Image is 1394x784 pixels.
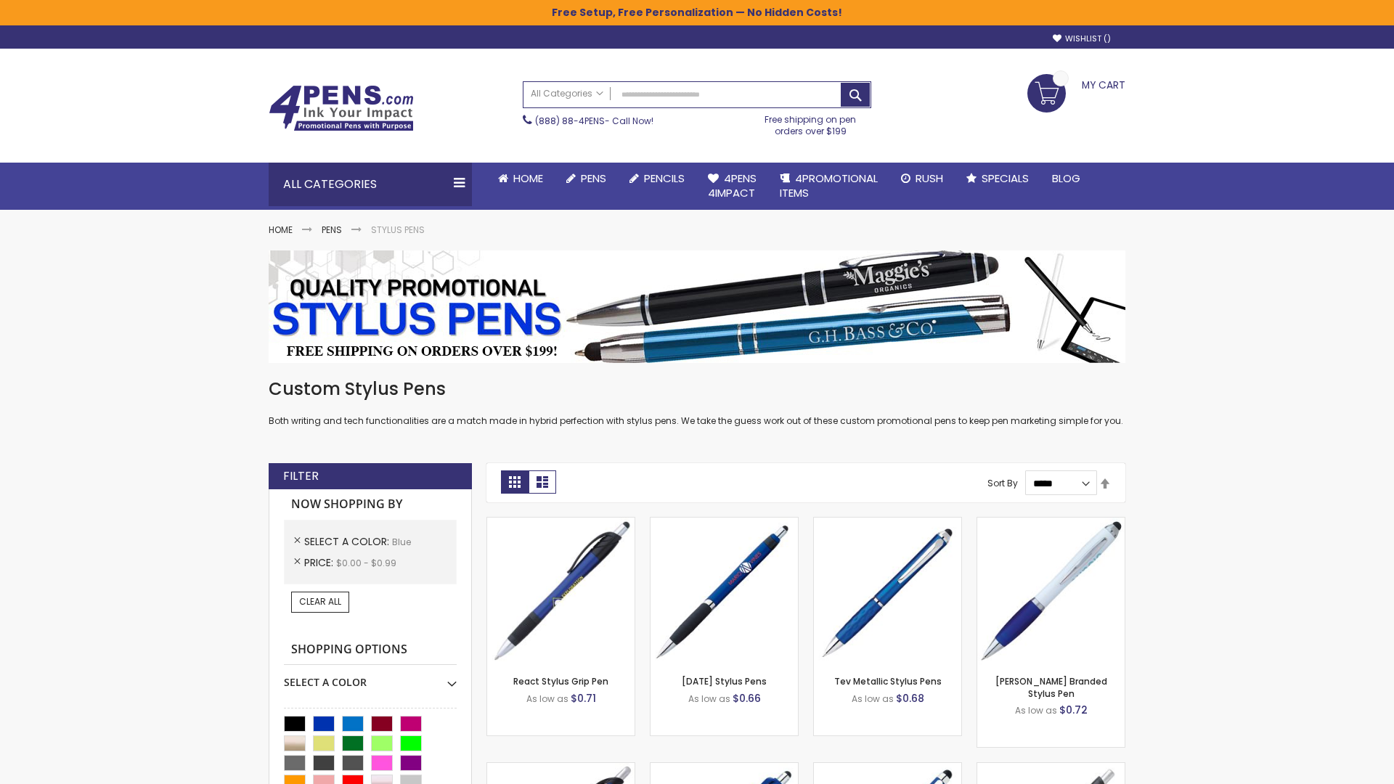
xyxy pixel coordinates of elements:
[531,88,603,99] span: All Categories
[896,691,924,706] span: $0.68
[733,691,761,706] span: $0.66
[322,224,342,236] a: Pens
[708,171,757,200] span: 4Pens 4impact
[955,163,1040,195] a: Specials
[618,163,696,195] a: Pencils
[644,171,685,186] span: Pencils
[995,675,1107,699] a: [PERSON_NAME] Branded Stylus Pen
[768,163,889,210] a: 4PROMOTIONALITEMS
[1053,33,1111,44] a: Wishlist
[977,762,1125,775] a: Souvenir® Anthem Stylus Pen-Blue
[513,171,543,186] span: Home
[269,377,1125,428] div: Both writing and tech functionalities are a match made in hybrid perfection with stylus pens. We ...
[1015,704,1057,716] span: As low as
[571,691,596,706] span: $0.71
[269,163,472,206] div: All Categories
[852,693,894,705] span: As low as
[269,224,293,236] a: Home
[535,115,653,127] span: - Call Now!
[269,377,1125,401] h1: Custom Stylus Pens
[336,557,396,569] span: $0.00 - $0.99
[581,171,606,186] span: Pens
[304,555,336,570] span: Price
[916,171,943,186] span: Rush
[1040,163,1092,195] a: Blog
[814,762,961,775] a: Custom Stylus Grip Pens-Blue
[977,518,1125,665] img: Ion White Branded Stylus Pen-Blue
[487,517,635,529] a: React Stylus Grip Pen-Blue
[291,592,349,612] a: Clear All
[487,518,635,665] img: React Stylus Grip Pen-Blue
[487,762,635,775] a: Story Stylus Custom Pen-Blue
[555,163,618,195] a: Pens
[269,250,1125,363] img: Stylus Pens
[299,595,341,608] span: Clear All
[523,82,611,106] a: All Categories
[283,468,319,484] strong: Filter
[889,163,955,195] a: Rush
[651,762,798,775] a: Pearl Element Stylus Pens-Blue
[814,518,961,665] img: Tev Metallic Stylus Pens-Blue
[284,634,457,666] strong: Shopping Options
[977,517,1125,529] a: Ion White Branded Stylus Pen-Blue
[1052,171,1080,186] span: Blog
[392,536,411,548] span: Blue
[780,171,878,200] span: 4PROMOTIONAL ITEMS
[682,675,767,687] a: [DATE] Stylus Pens
[371,224,425,236] strong: Stylus Pens
[535,115,605,127] a: (888) 88-4PENS
[834,675,942,687] a: Tev Metallic Stylus Pens
[486,163,555,195] a: Home
[987,477,1018,489] label: Sort By
[304,534,392,549] span: Select A Color
[651,518,798,665] img: Epiphany Stylus Pens-Blue
[513,675,608,687] a: React Stylus Grip Pen
[501,470,529,494] strong: Grid
[696,163,768,210] a: 4Pens4impact
[651,517,798,529] a: Epiphany Stylus Pens-Blue
[982,171,1029,186] span: Specials
[688,693,730,705] span: As low as
[1059,703,1088,717] span: $0.72
[814,517,961,529] a: Tev Metallic Stylus Pens-Blue
[284,489,457,520] strong: Now Shopping by
[750,108,872,137] div: Free shipping on pen orders over $199
[269,85,414,131] img: 4Pens Custom Pens and Promotional Products
[284,665,457,690] div: Select A Color
[526,693,568,705] span: As low as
